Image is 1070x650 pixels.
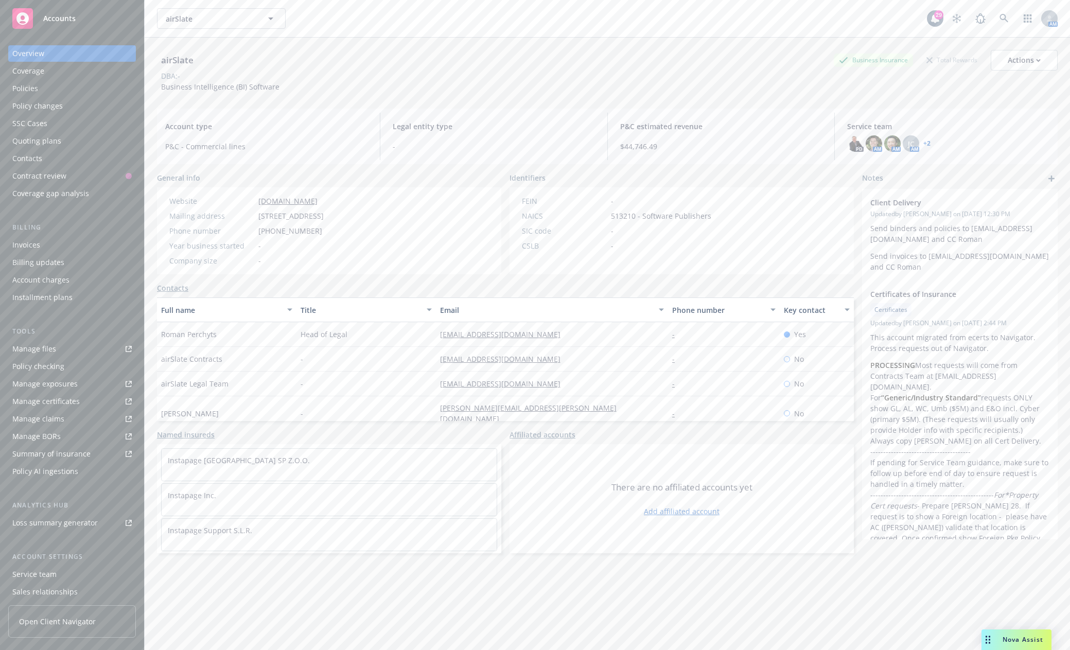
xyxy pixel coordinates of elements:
[19,616,96,627] span: Open Client Navigator
[884,135,901,152] img: photo
[12,584,78,600] div: Sales relationships
[8,237,136,253] a: Invoices
[12,63,44,79] div: Coverage
[166,13,255,24] span: airSlate
[43,14,76,23] span: Accounts
[12,463,78,480] div: Policy AI ingestions
[12,376,78,392] div: Manage exposures
[12,358,64,375] div: Policy checking
[161,354,222,364] span: airSlate Contracts
[794,378,804,389] span: No
[8,393,136,410] a: Manage certificates
[870,197,1023,208] span: Client Delivery
[12,341,56,357] div: Manage files
[169,210,254,221] div: Mailing address
[668,297,780,322] button: Phone number
[12,168,66,184] div: Contract review
[12,393,80,410] div: Manage certificates
[301,305,420,315] div: Title
[258,210,324,221] span: [STREET_ADDRESS]
[440,329,569,339] a: [EMAIL_ADDRESS][DOMAIN_NAME]
[1008,50,1041,70] div: Actions
[870,332,1049,354] p: This account migrated from ecerts to Navigator. Process requests out of Navigator.
[870,457,1049,554] li: If pending for Service Team guidance, make sure to follow up before end of day to ensure request ...
[8,584,136,600] a: Sales relationships
[8,428,136,445] a: Manage BORs
[301,378,303,389] span: -
[8,515,136,531] a: Loss summary generator
[620,121,822,132] span: P&C estimated revenue
[258,225,322,236] span: [PHONE_NUMBER]
[157,429,215,440] a: Named insureds
[611,196,613,206] span: -
[8,566,136,583] a: Service team
[620,141,822,152] span: $44,746.49
[161,408,219,419] span: [PERSON_NAME]
[870,209,1049,219] span: Updated by [PERSON_NAME] on [DATE] 12:30 PM
[8,222,136,233] div: Billing
[923,140,931,147] a: +2
[522,240,607,251] div: CSLB
[908,138,915,149] span: JC
[8,168,136,184] a: Contract review
[8,63,136,79] a: Coverage
[296,297,436,322] button: Title
[440,403,617,424] a: [PERSON_NAME][EMAIL_ADDRESS][PERSON_NAME][DOMAIN_NAME]
[921,54,983,66] div: Total Rewards
[672,354,683,364] a: -
[970,8,991,29] a: Report a Bug
[991,50,1058,71] button: Actions
[8,45,136,62] a: Overview
[165,141,367,152] span: P&C - Commercial lines
[784,305,838,315] div: Key contact
[393,141,595,152] span: -
[169,225,254,236] div: Phone number
[12,566,57,583] div: Service team
[12,411,64,427] div: Manage claims
[672,305,764,315] div: Phone number
[157,54,198,67] div: airSlate
[870,223,1049,244] p: Send binders and policies to [EMAIL_ADDRESS][DOMAIN_NAME] and CC Roman
[8,552,136,562] div: Account settings
[8,463,136,480] a: Policy AI ingestions
[157,283,188,293] a: Contacts
[847,135,864,152] img: photo
[168,455,310,465] a: Instapage [GEOGRAPHIC_DATA] SP Z.O.O.
[611,210,711,221] span: 513210 - Software Publishers
[301,329,347,340] span: Head of Legal
[794,329,806,340] span: Yes
[169,240,254,251] div: Year business started
[258,196,318,206] a: [DOMAIN_NAME]
[8,150,136,167] a: Contacts
[862,172,883,185] span: Notes
[994,8,1014,29] a: Search
[436,297,668,322] button: Email
[780,297,854,322] button: Key contact
[1018,8,1038,29] a: Switch app
[12,515,98,531] div: Loss summary generator
[258,255,261,266] span: -
[8,358,136,375] a: Policy checking
[169,196,254,206] div: Website
[522,225,607,236] div: SIC code
[301,354,303,364] span: -
[934,10,943,20] div: 29
[866,135,882,152] img: photo
[258,240,261,251] span: -
[8,133,136,149] a: Quoting plans
[834,54,913,66] div: Business Insurance
[169,255,254,266] div: Company size
[510,429,575,440] a: Affiliated accounts
[12,185,89,202] div: Coverage gap analysis
[8,446,136,462] a: Summary of insurance
[874,305,907,314] span: Certificates
[12,115,47,132] div: SSC Cases
[510,172,546,183] span: Identifiers
[440,379,569,389] a: [EMAIL_ADDRESS][DOMAIN_NAME]
[12,133,61,149] div: Quoting plans
[8,376,136,392] span: Manage exposures
[157,172,200,183] span: General info
[12,237,40,253] div: Invoices
[8,185,136,202] a: Coverage gap analysis
[870,251,1049,272] p: Send invoices to [EMAIL_ADDRESS][DOMAIN_NAME] and CC Roman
